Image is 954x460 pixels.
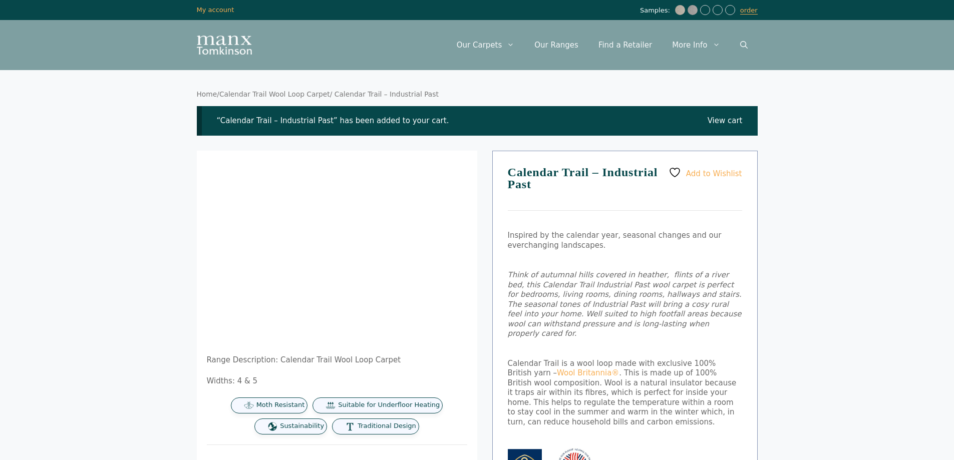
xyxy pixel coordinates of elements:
span: Moth Resistant [256,401,305,409]
a: My account [197,6,234,14]
a: Our Carpets [447,30,525,60]
img: Calendar Trail - Acorn Cup [675,5,685,15]
img: Calendar Trail - Industrial Past [688,5,698,15]
p: Inspired by the calendar year, seasonal changes and our everchanging landscapes. [508,231,742,250]
p: Range Description: Calendar Trail Wool Loop Carpet [207,355,467,365]
span: Sustainability [280,422,324,430]
a: More Info [662,30,730,60]
div: “Calendar Trail – Industrial Past” has been added to your cart. [197,106,758,136]
a: Home [197,90,217,98]
span: Add to Wishlist [686,169,742,178]
a: Find a Retailer [588,30,662,60]
em: Think of autumnal hills covered in heather, flints of a river bed, this Calendar Trail Industrial... [508,270,742,338]
a: order [740,7,758,15]
a: Add to Wishlist [669,166,742,179]
img: Manx Tomkinson [197,36,252,55]
a: Open Search Bar [730,30,758,60]
nav: Breadcrumb [197,90,758,99]
a: View cart [708,116,743,126]
p: Widths: 4 & 5 [207,376,467,386]
a: Calendar Trail Wool Loop Carpet [219,90,330,98]
nav: Primary [447,30,758,60]
span: Traditional Design [358,422,416,430]
p: Calendar Trail is a wool loop made with exclusive 100% British yarn – . This is made up of 100% B... [508,359,742,427]
span: Samples: [640,7,673,15]
h1: Calendar Trail – Industrial Past [508,166,742,211]
a: Wool Britannia® [557,368,619,377]
span: Suitable for Underfloor Heating [338,401,440,409]
a: Our Ranges [524,30,588,60]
